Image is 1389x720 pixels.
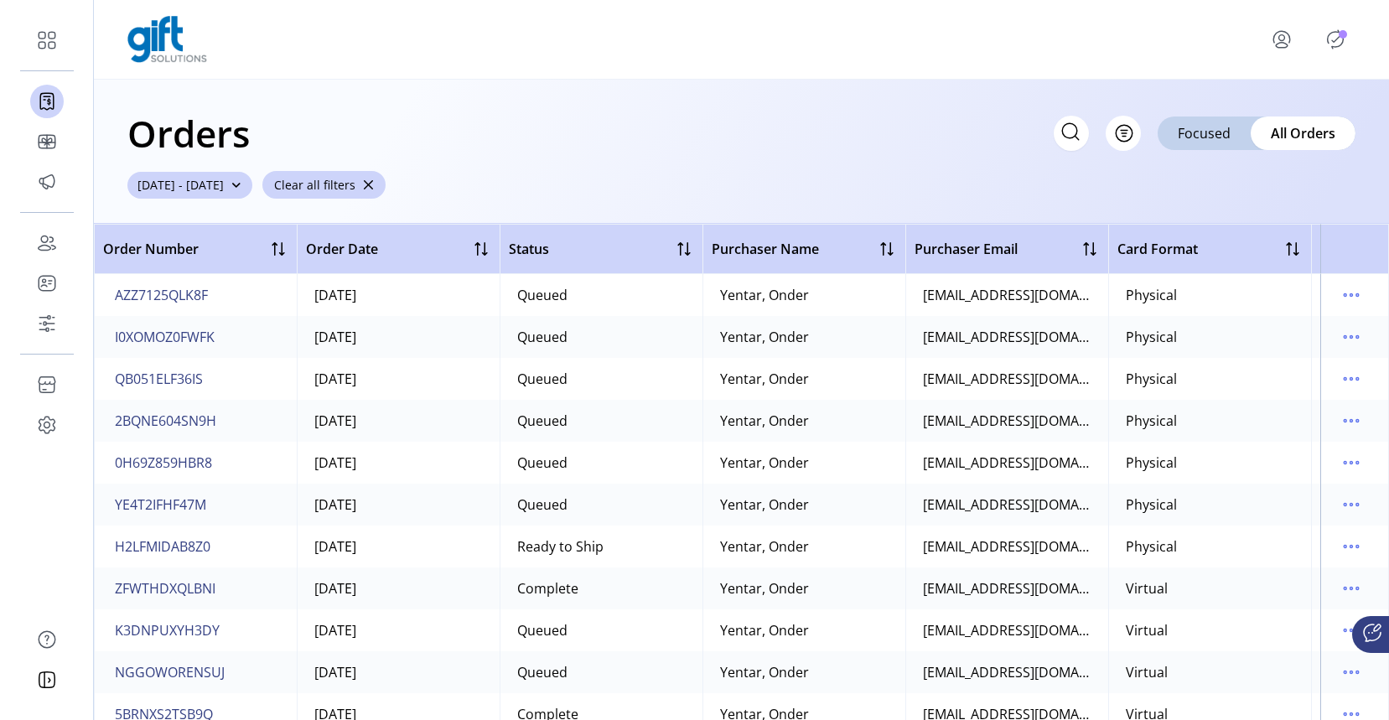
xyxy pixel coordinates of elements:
[103,239,199,259] span: Order Number
[517,662,568,682] div: Queued
[1338,659,1365,686] button: menu
[297,651,500,693] td: [DATE]
[509,239,549,259] span: Status
[137,176,224,194] span: [DATE] - [DATE]
[111,533,214,560] button: H2LFMIDAB8Z0
[115,411,216,431] span: 2BQNE604SN9H
[1126,411,1177,431] div: Physical
[517,327,568,347] div: Queued
[923,536,1091,557] div: [EMAIL_ADDRESS][DOMAIN_NAME]
[297,274,500,316] td: [DATE]
[127,172,252,199] button: [DATE] - [DATE]
[720,285,809,305] div: Yentar, Onder
[923,327,1091,347] div: [EMAIL_ADDRESS][DOMAIN_NAME]
[127,104,250,163] h1: Orders
[720,327,809,347] div: Yentar, Onder
[1126,536,1177,557] div: Physical
[1338,282,1365,308] button: menu
[111,407,220,434] button: 2BQNE604SN9H
[712,239,819,259] span: Purchaser Name
[517,411,568,431] div: Queued
[1117,239,1198,259] span: Card Format
[923,369,1091,389] div: [EMAIL_ADDRESS][DOMAIN_NAME]
[115,578,215,598] span: ZFWTHDXQLBNI
[297,400,500,442] td: [DATE]
[111,491,210,518] button: YE4T2IFHF47M
[111,282,211,308] button: AZZ7125QLK8F
[111,617,223,644] button: K3DNPUXYH3DY
[1126,369,1177,389] div: Physical
[720,578,809,598] div: Yentar, Onder
[115,453,212,473] span: 0H69Z859HBR8
[1126,495,1177,515] div: Physical
[517,285,568,305] div: Queued
[1338,449,1365,476] button: menu
[720,495,809,515] div: Yentar, Onder
[517,536,604,557] div: Ready to Ship
[111,365,206,392] button: QB051ELF36IS
[111,449,215,476] button: 0H69Z859HBR8
[115,327,215,347] span: I0XOMOZ0FWFK
[517,620,568,640] div: Queued
[720,453,809,473] div: Yentar, Onder
[1126,578,1168,598] div: Virtual
[517,495,568,515] div: Queued
[297,484,500,526] td: [DATE]
[115,369,203,389] span: QB051ELF36IS
[297,609,500,651] td: [DATE]
[1126,662,1168,682] div: Virtual
[297,442,500,484] td: [DATE]
[1126,285,1177,305] div: Physical
[1338,365,1365,392] button: menu
[1158,117,1251,150] div: Focused
[720,620,809,640] div: Yentar, Onder
[923,453,1091,473] div: [EMAIL_ADDRESS][DOMAIN_NAME]
[115,285,208,305] span: AZZ7125QLK8F
[1338,617,1365,644] button: menu
[923,411,1091,431] div: [EMAIL_ADDRESS][DOMAIN_NAME]
[1126,453,1177,473] div: Physical
[127,16,207,63] img: logo
[1338,491,1365,518] button: menu
[923,578,1091,598] div: [EMAIL_ADDRESS][DOMAIN_NAME]
[1338,407,1365,434] button: menu
[1126,327,1177,347] div: Physical
[1338,533,1365,560] button: menu
[297,567,500,609] td: [DATE]
[1178,123,1231,143] span: Focused
[1338,324,1365,350] button: menu
[915,239,1018,259] span: Purchaser Email
[306,239,378,259] span: Order Date
[274,176,355,194] span: Clear all filters
[923,285,1091,305] div: [EMAIL_ADDRESS][DOMAIN_NAME]
[720,369,809,389] div: Yentar, Onder
[115,620,220,640] span: K3DNPUXYH3DY
[111,659,228,686] button: NGGOWORENSUJ
[923,662,1091,682] div: [EMAIL_ADDRESS][DOMAIN_NAME]
[1338,575,1365,602] button: menu
[262,171,386,199] button: Clear all filters
[923,620,1091,640] div: [EMAIL_ADDRESS][DOMAIN_NAME]
[517,453,568,473] div: Queued
[115,536,210,557] span: H2LFMIDAB8Z0
[1126,620,1168,640] div: Virtual
[720,411,809,431] div: Yentar, Onder
[111,575,219,602] button: ZFWTHDXQLBNI
[1271,123,1335,143] span: All Orders
[115,495,206,515] span: YE4T2IFHF47M
[1251,117,1355,150] div: All Orders
[517,369,568,389] div: Queued
[517,578,578,598] div: Complete
[720,662,809,682] div: Yentar, Onder
[111,324,218,350] button: I0XOMOZ0FWFK
[1106,116,1141,151] button: Filter Button
[115,662,225,682] span: NGGOWORENSUJ
[297,526,500,567] td: [DATE]
[297,358,500,400] td: [DATE]
[923,495,1091,515] div: [EMAIL_ADDRESS][DOMAIN_NAME]
[1248,19,1322,60] button: menu
[297,316,500,358] td: [DATE]
[1322,26,1349,53] button: Publisher Panel
[720,536,809,557] div: Yentar, Onder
